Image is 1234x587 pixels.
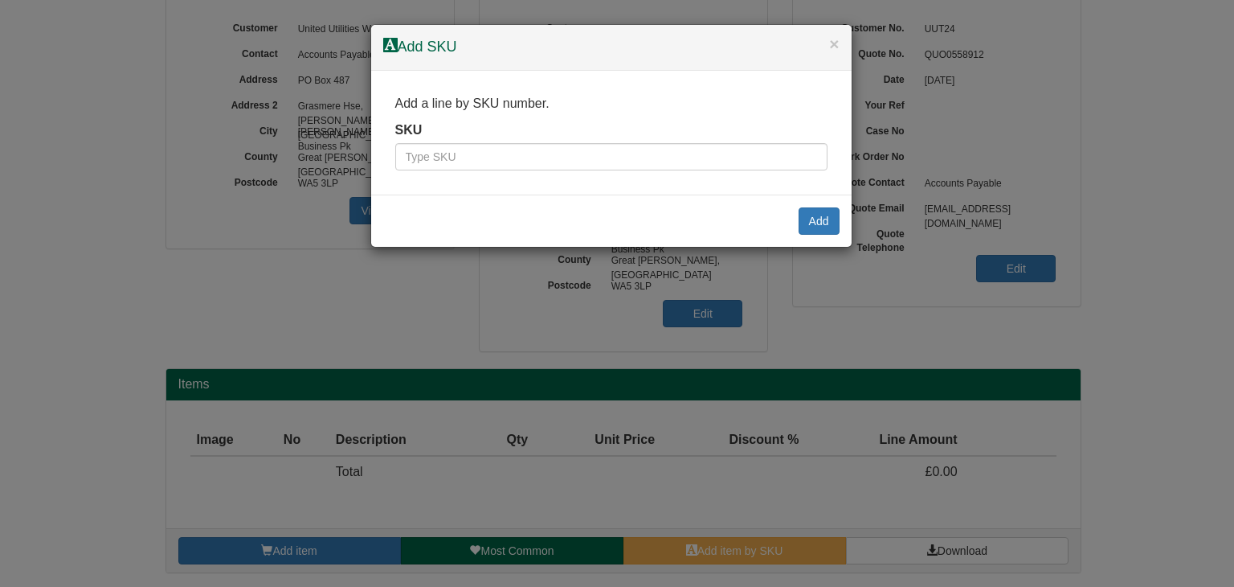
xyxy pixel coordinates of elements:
button: × [829,35,839,52]
button: Add [799,207,840,235]
h4: Add SKU [383,37,840,58]
label: SKU [395,121,423,140]
input: Type SKU [395,143,827,170]
p: Add a line by SKU number. [395,95,827,113]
